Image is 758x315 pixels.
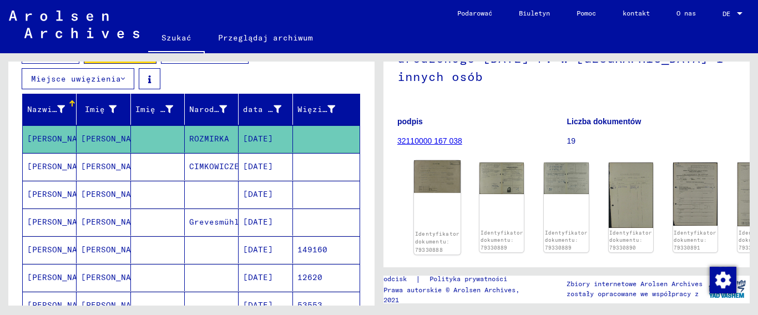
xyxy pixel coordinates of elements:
font: 149160 [297,245,327,255]
img: Arolsen_neg.svg [9,11,139,38]
div: Nazwisko [27,100,79,118]
font: 12620 [297,272,322,282]
mat-header-cell: Imię rodowe [131,94,185,125]
font: | [416,274,421,284]
font: Więzień nr [297,104,347,114]
font: kontakt [623,9,650,17]
a: Szukać [148,24,205,53]
font: Grevesmühlen [189,217,249,227]
a: Identyfikator dokumentu: 79330891 [674,230,716,251]
mat-header-cell: Więzień nr [293,94,360,125]
font: 19 [567,136,576,145]
font: [PERSON_NAME] [81,300,146,310]
font: [DATE] [243,134,273,144]
img: 001.jpg [479,162,524,194]
mat-header-cell: data urodzenia [239,94,292,125]
font: Imię [85,104,105,114]
font: [DATE] [243,245,273,255]
font: ROZMIRKA [189,134,229,144]
font: [DATE] [243,189,273,199]
font: Nazwisko [27,104,67,114]
font: data urodzenia [243,104,313,114]
font: [PERSON_NAME] [27,161,92,171]
font: [PERSON_NAME] [81,245,146,255]
font: Imię rodowe [135,104,190,114]
font: Liczba dokumentów [567,117,641,126]
img: 001.jpg [673,162,717,225]
a: odcisk [383,273,416,285]
font: podpis [397,117,423,126]
font: Pomoc [577,9,596,17]
div: data urodzenia [243,100,295,118]
font: [PERSON_NAME] [81,134,146,144]
font: [PERSON_NAME] [27,217,92,227]
img: 001.jpg [414,160,461,192]
img: 002.jpg [544,162,588,194]
a: 32110000 167 038 [397,136,462,145]
div: Imię [81,100,130,118]
a: Polityka prywatności [421,273,521,285]
a: Identyfikator dokumentu: 79330890 [609,230,652,251]
font: [PERSON_NAME] [81,189,146,199]
font: O nas [676,9,696,17]
font: Narodziny [189,104,234,114]
font: Zbiory internetowe Arolsen Archives [567,280,703,288]
img: yv_logo.png [706,275,748,303]
font: 53553 [297,300,322,310]
a: Przeglądaj archiwum [205,24,326,51]
mat-header-cell: Narodziny [185,94,239,125]
font: Miejsce uwięzienia [31,74,121,84]
font: [PERSON_NAME] [27,189,92,199]
font: [PERSON_NAME] [81,161,146,171]
a: Identyfikator dokumentu: 79330888 [415,231,460,253]
div: Imię rodowe [135,100,187,118]
font: DE [722,9,730,18]
img: Zmiana zgody [710,267,736,293]
font: [PERSON_NAME] [27,245,92,255]
font: Przeglądaj archiwum [218,33,313,43]
mat-header-cell: Nazwisko [23,94,77,125]
font: [DATE] [243,272,273,282]
img: 001.jpg [609,162,653,228]
font: [DATE] [243,300,273,310]
font: Polityka prywatności [429,275,507,283]
font: Prawa autorskie © Arolsen Archives, 2021 [383,286,519,304]
div: Więzień nr [297,100,349,118]
font: [DATE] [243,161,273,171]
a: Identyfikator dokumentu: 79330889 [545,230,588,251]
font: Podarować [457,9,492,17]
font: [PERSON_NAME] [27,134,92,144]
font: odcisk [383,275,407,283]
a: Identyfikator dokumentu: 79330889 [481,230,523,251]
div: Narodziny [189,100,241,118]
font: [PERSON_NAME] [27,272,92,282]
font: [PERSON_NAME] [81,217,146,227]
font: zostały opracowane we współpracy z [567,289,699,298]
font: [PERSON_NAME] [81,272,146,282]
font: Szukać [161,33,191,43]
mat-header-cell: Imię [77,94,130,125]
font: CIMKOWICZE [189,161,239,171]
font: [DATE] [243,217,273,227]
button: Miejsce uwięzienia [22,68,134,89]
font: Biuletyn [519,9,550,17]
font: [PERSON_NAME] [27,300,92,310]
